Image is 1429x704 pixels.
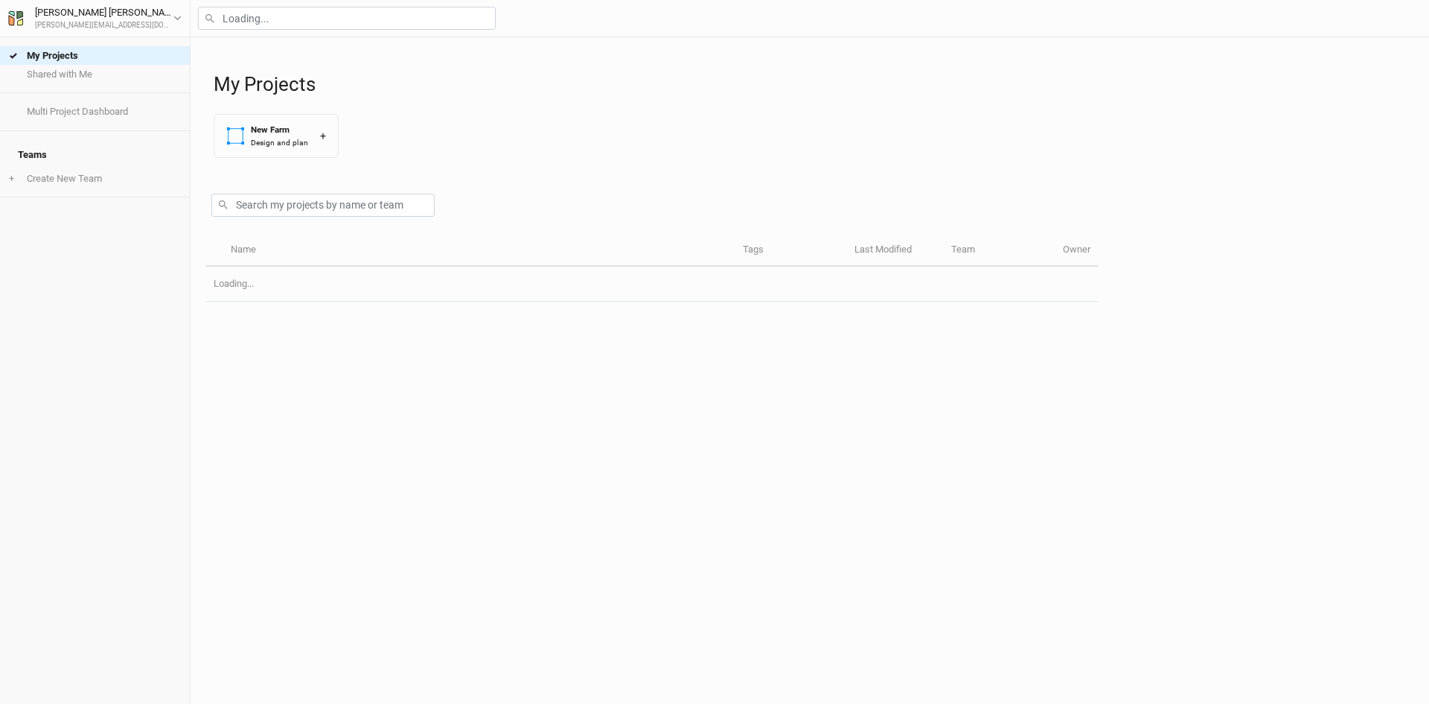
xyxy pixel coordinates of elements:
[943,235,1055,267] th: Team
[251,124,308,136] div: New Farm
[198,7,496,30] input: Loading...
[846,235,943,267] th: Last Modified
[205,267,1099,302] td: Loading...
[214,114,339,158] button: New FarmDesign and plan+
[222,235,734,267] th: Name
[7,4,182,31] button: [PERSON_NAME] [PERSON_NAME][PERSON_NAME][EMAIL_ADDRESS][DOMAIN_NAME]
[251,137,308,148] div: Design and plan
[35,20,173,31] div: [PERSON_NAME][EMAIL_ADDRESS][DOMAIN_NAME]
[214,73,1414,96] h1: My Projects
[9,140,181,170] h4: Teams
[9,173,14,185] span: +
[735,235,846,267] th: Tags
[35,5,173,20] div: [PERSON_NAME] [PERSON_NAME]
[320,128,326,144] div: +
[211,194,435,217] input: Search my projects by name or team
[1055,235,1099,267] th: Owner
